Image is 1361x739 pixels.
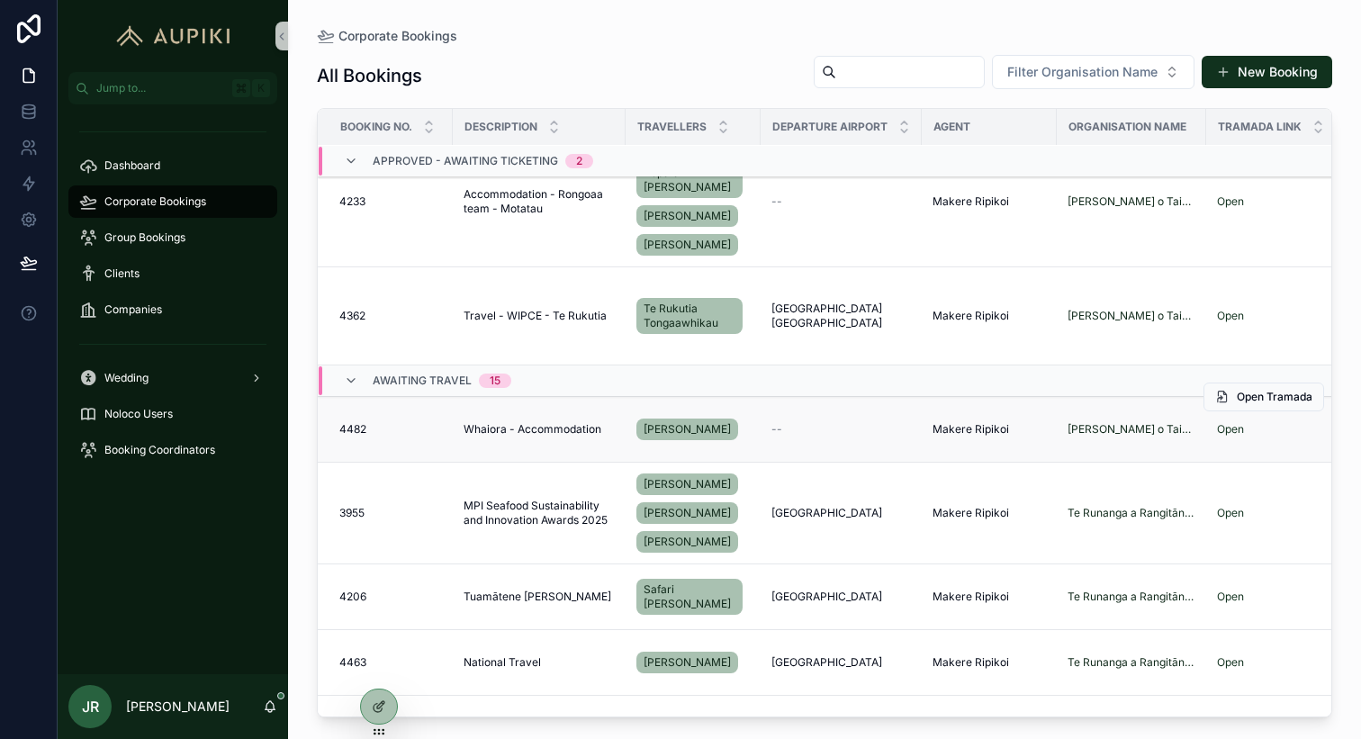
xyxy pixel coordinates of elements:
a: Travel - WIPCE - Te Rukutia [464,309,615,323]
span: Corporate Bookings [338,27,457,45]
span: Makere Ripikoi [933,655,1009,670]
span: [PERSON_NAME] [644,655,731,670]
a: -- [771,194,911,209]
span: [PERSON_NAME] [644,506,731,520]
a: Open [1217,655,1244,669]
span: Makere Ripikoi [933,309,1009,323]
a: [GEOGRAPHIC_DATA] [771,590,911,604]
a: Whaiora - Accommodation [464,422,615,437]
a: Te Runanga a Rangitāne o Wairau [1068,590,1195,604]
a: Open [1217,309,1330,323]
a: Accommodation - Rongoaa team - Motatau [464,187,615,216]
a: 4482 [339,422,442,437]
button: Open Tramada [1203,383,1324,411]
a: [PERSON_NAME][PERSON_NAME][PERSON_NAME] [636,470,750,556]
a: Open [1217,590,1244,603]
a: Te Runanga a Rangitāne o Wairau [1068,655,1195,670]
span: Group Bookings [104,230,185,245]
span: [GEOGRAPHIC_DATA] [771,506,882,520]
a: Open [1217,590,1330,604]
span: [PERSON_NAME] [644,209,731,223]
span: [PERSON_NAME] [644,422,731,437]
a: Tuamātene [PERSON_NAME] [464,590,615,604]
span: [GEOGRAPHIC_DATA] [771,590,882,604]
div: 2 [576,154,582,168]
a: Clients [68,257,277,290]
span: Corporate Bookings [104,194,206,209]
a: [PERSON_NAME] [636,205,738,227]
a: [GEOGRAPHIC_DATA] [771,506,911,520]
a: [PERSON_NAME] [636,652,738,673]
a: 4233 [339,194,442,209]
a: Open [1217,422,1330,437]
a: Te Rukutia Tongaawhikau [636,294,750,338]
a: [PERSON_NAME] o Tainui [1068,194,1195,209]
span: Jump to... [96,81,225,95]
a: Makere Ripikoi [933,506,1046,520]
span: Agent [933,120,970,134]
a: [PERSON_NAME] o Tainui [1068,309,1195,323]
span: Safari [PERSON_NAME] [644,582,735,611]
a: [PERSON_NAME] o Tainui [1068,422,1195,437]
a: [PERSON_NAME] [636,234,738,256]
span: [PERSON_NAME] [644,535,731,549]
a: Te Rukutia Tongaawhikau [636,298,743,334]
span: -- [771,422,782,437]
a: Safari [PERSON_NAME] [636,579,743,615]
a: [PERSON_NAME] [636,473,738,495]
span: Departure Airport [772,120,888,134]
a: National Travel [464,655,615,670]
a: Makere Ripikoi [933,655,1046,670]
button: New Booking [1202,56,1332,88]
a: Corporate Bookings [317,27,457,45]
button: Jump to...K [68,72,277,104]
span: JR [82,696,99,717]
span: Organisation Name [1068,120,1186,134]
span: Tramada Link [1218,120,1302,134]
a: Wedding [68,362,277,394]
span: Clients [104,266,140,281]
a: Booking Coordinators [68,434,277,466]
span: 4362 [339,309,365,323]
p: [PERSON_NAME] [126,698,230,716]
a: -- [771,422,911,437]
a: [PERSON_NAME] [636,531,738,553]
a: Safari [PERSON_NAME] [636,575,750,618]
a: [GEOGRAPHIC_DATA] [GEOGRAPHIC_DATA] [771,302,911,330]
span: -- [771,194,782,209]
span: National Travel [464,655,541,670]
a: Te Runanga a Rangitāne o Wairau [1068,506,1195,520]
a: 4362 [339,309,442,323]
a: [PERSON_NAME] [636,415,750,444]
a: Corporate Bookings [68,185,277,218]
span: 4482 [339,422,366,437]
span: Description [464,120,537,134]
span: Tuamātene [PERSON_NAME] [464,590,611,604]
span: 4463 [339,655,366,670]
a: Open [1217,194,1244,208]
a: Dashboard [68,149,277,182]
a: Open [1217,194,1330,209]
span: Filter Organisation Name [1007,63,1158,81]
span: [PERSON_NAME] [644,477,731,491]
a: Open [1217,506,1244,519]
a: Noloco Users [68,398,277,430]
a: [PERSON_NAME] [636,502,738,524]
span: Approved - Awaiting ticketing [373,154,558,168]
span: Companies [104,302,162,317]
span: K [254,81,268,95]
span: Makere Ripikoi [933,194,1009,209]
span: [PERSON_NAME] [644,238,731,252]
span: 3955 [339,506,365,520]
